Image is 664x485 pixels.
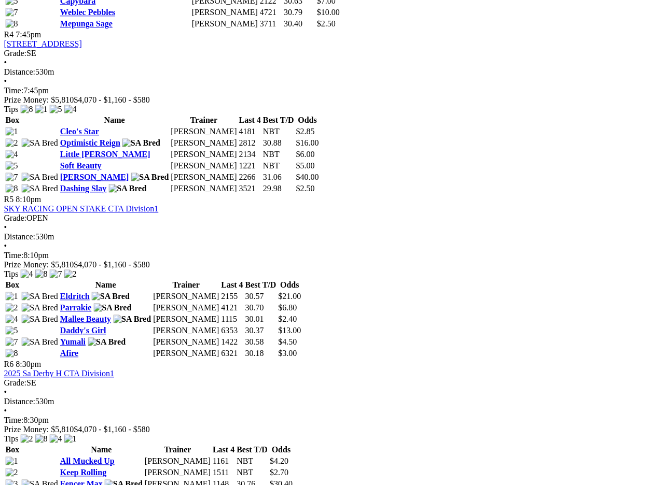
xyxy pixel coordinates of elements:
span: • [4,223,7,232]
div: 530m [4,397,660,406]
img: SA Bred [94,303,132,312]
td: NBT [262,149,295,160]
td: 1511 [212,467,235,478]
td: [PERSON_NAME] [153,291,220,302]
img: 2 [6,468,18,477]
td: [PERSON_NAME] [153,325,220,336]
td: NBT [237,467,269,478]
span: $2.70 [270,468,288,477]
span: 8:10pm [16,195,41,204]
div: 530m [4,232,660,241]
td: [PERSON_NAME] [191,7,258,18]
img: SA Bred [22,138,59,148]
span: Box [6,116,20,124]
img: 4 [6,150,18,159]
img: 1 [6,292,18,301]
span: $5.00 [296,161,315,170]
td: 2266 [239,172,261,182]
td: 2155 [221,291,244,302]
td: [PERSON_NAME] [153,348,220,359]
td: 30.79 [284,7,316,18]
img: 7 [6,8,18,17]
a: Mallee Beauty [60,315,111,323]
img: 8 [6,19,18,28]
img: SA Bred [22,184,59,193]
td: 30.57 [245,291,277,302]
div: OPEN [4,213,660,223]
div: 7:45pm [4,86,660,95]
th: Trainer [153,280,220,290]
span: $4,070 - $1,160 - $580 [74,260,150,269]
td: 1422 [221,337,244,347]
td: [PERSON_NAME] [171,138,238,148]
img: 1 [64,434,77,444]
span: Box [6,280,20,289]
a: Weblec Pebbles [60,8,115,17]
span: $21.00 [279,292,301,301]
th: Best T/D [245,280,277,290]
span: $2.40 [279,315,297,323]
img: 2 [6,303,18,312]
span: $4,070 - $1,160 - $580 [74,95,150,104]
span: Time: [4,86,24,95]
img: 4 [21,269,33,279]
img: 5 [6,326,18,335]
a: 2025 Sa Derby H CTA Division1 [4,369,115,378]
img: 8 [21,105,33,114]
span: Grade: [4,378,27,387]
span: 8:30pm [16,360,41,368]
th: Best T/D [262,115,295,125]
th: Trainer [144,445,211,455]
span: $10.00 [317,8,340,17]
span: Tips [4,105,19,113]
img: SA Bred [122,138,160,148]
img: 1 [35,105,48,114]
td: 4181 [239,126,261,137]
span: R4 [4,30,14,39]
img: 4 [64,105,77,114]
span: Distance: [4,232,35,241]
td: 30.58 [245,337,277,347]
span: $3.00 [279,349,297,358]
div: SE [4,49,660,58]
img: 2 [21,434,33,444]
span: Grade: [4,49,27,58]
span: Distance: [4,397,35,406]
td: 2812 [239,138,261,148]
img: SA Bred [22,337,59,347]
span: • [4,406,7,415]
td: [PERSON_NAME] [144,467,211,478]
a: Mepunga Sage [60,19,113,28]
img: 2 [6,138,18,148]
a: Optimistic Reign [60,138,120,147]
img: 7 [6,337,18,347]
div: Prize Money: $5,810 [4,425,660,434]
img: SA Bred [22,292,59,301]
td: 30.88 [262,138,295,148]
a: Little [PERSON_NAME] [60,150,150,159]
span: 7:45pm [16,30,41,39]
td: NBT [262,161,295,171]
a: Soft Beauty [60,161,102,170]
span: • [4,77,7,85]
img: SA Bred [22,303,59,312]
td: NBT [237,456,269,466]
td: 6353 [221,325,244,336]
th: Name [60,115,170,125]
span: $6.80 [279,303,297,312]
th: Last 4 [212,445,235,455]
span: R5 [4,195,14,204]
div: Prize Money: $5,810 [4,260,660,269]
img: SA Bred [114,315,151,324]
td: 30.70 [245,303,277,313]
img: 4 [50,434,62,444]
a: Afire [60,349,78,358]
img: 8 [6,349,18,358]
span: $13.00 [279,326,301,335]
a: Daddy's Girl [60,326,106,335]
th: Last 4 [239,115,261,125]
img: 8 [35,434,48,444]
td: NBT [262,126,295,137]
th: Odds [269,445,293,455]
span: $2.50 [296,184,315,193]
